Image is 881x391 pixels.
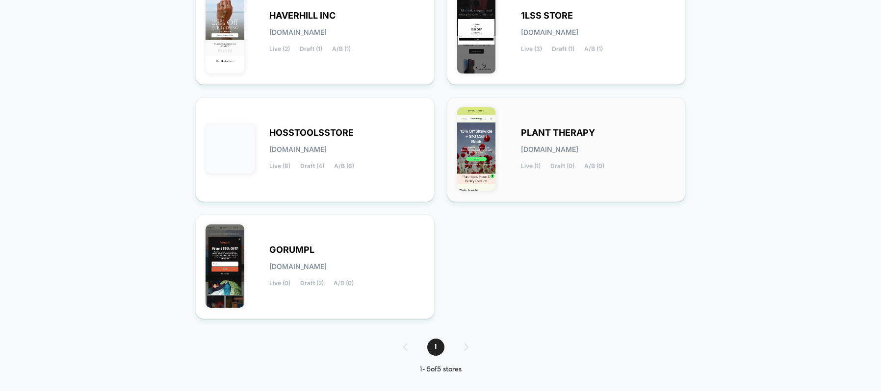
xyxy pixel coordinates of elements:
span: Live (2) [269,46,290,52]
span: Live (3) [521,46,542,52]
span: [DOMAIN_NAME] [521,29,578,36]
span: A/B (0) [334,280,354,287]
span: Live (1) [521,163,541,170]
span: Draft (1) [552,46,574,52]
img: HOSSTOOLSSTORE [206,124,255,173]
span: Live (0) [269,280,290,287]
span: HAVERHILL INC [269,12,336,19]
span: A/B (0) [584,163,604,170]
span: GORUMPL [269,246,314,253]
span: [DOMAIN_NAME] [269,263,327,270]
img: GORUMPL [206,224,244,308]
span: PLANT THERAPY [521,129,595,136]
span: [DOMAIN_NAME] [521,146,578,153]
span: [DOMAIN_NAME] [269,29,327,36]
span: [DOMAIN_NAME] [269,146,327,153]
span: HOSSTOOLSSTORE [269,129,354,136]
span: 1LSS STORE [521,12,573,19]
span: Draft (1) [300,46,322,52]
span: A/B (1) [584,46,603,52]
span: A/B (1) [332,46,351,52]
span: Live (8) [269,163,290,170]
span: A/B (6) [334,163,354,170]
span: Draft (2) [300,280,324,287]
span: Draft (0) [550,163,574,170]
span: 1 [427,339,444,356]
img: PLANT_THERAPY [457,107,496,191]
span: Draft (4) [300,163,324,170]
div: 1 - 5 of 5 stores [393,366,488,374]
